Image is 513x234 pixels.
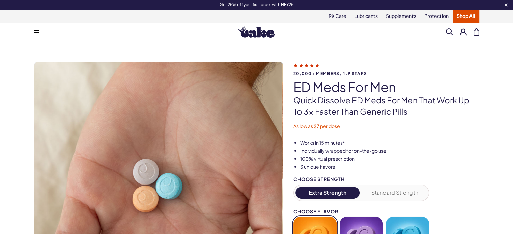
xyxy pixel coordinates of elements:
button: Standard Strength [363,187,427,199]
div: Choose Flavor [293,209,429,214]
a: Shop All [453,10,479,23]
p: Quick dissolve ED Meds for men that work up to 3x faster than generic pills [293,95,479,117]
a: Protection [420,10,453,23]
li: Individually wrapped for on-the-go use [300,147,479,154]
button: Extra Strength [295,187,360,199]
p: As low as $7 per dose [293,123,479,130]
a: RX Care [324,10,350,23]
a: Supplements [382,10,420,23]
a: 20,000+ members, 4.9 stars [293,62,479,76]
div: Choose Strength [293,177,429,182]
a: Lubricants [350,10,382,23]
span: 20,000+ members, 4.9 stars [293,71,479,76]
h1: ED Meds for Men [293,80,479,94]
li: Works in 15 minutes* [300,140,479,146]
div: Get 25% off your first order with HEY25 [14,2,500,7]
li: 3 unique flavors [300,164,479,170]
img: Hello Cake [238,26,275,38]
li: 100% virtual prescription [300,156,479,162]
